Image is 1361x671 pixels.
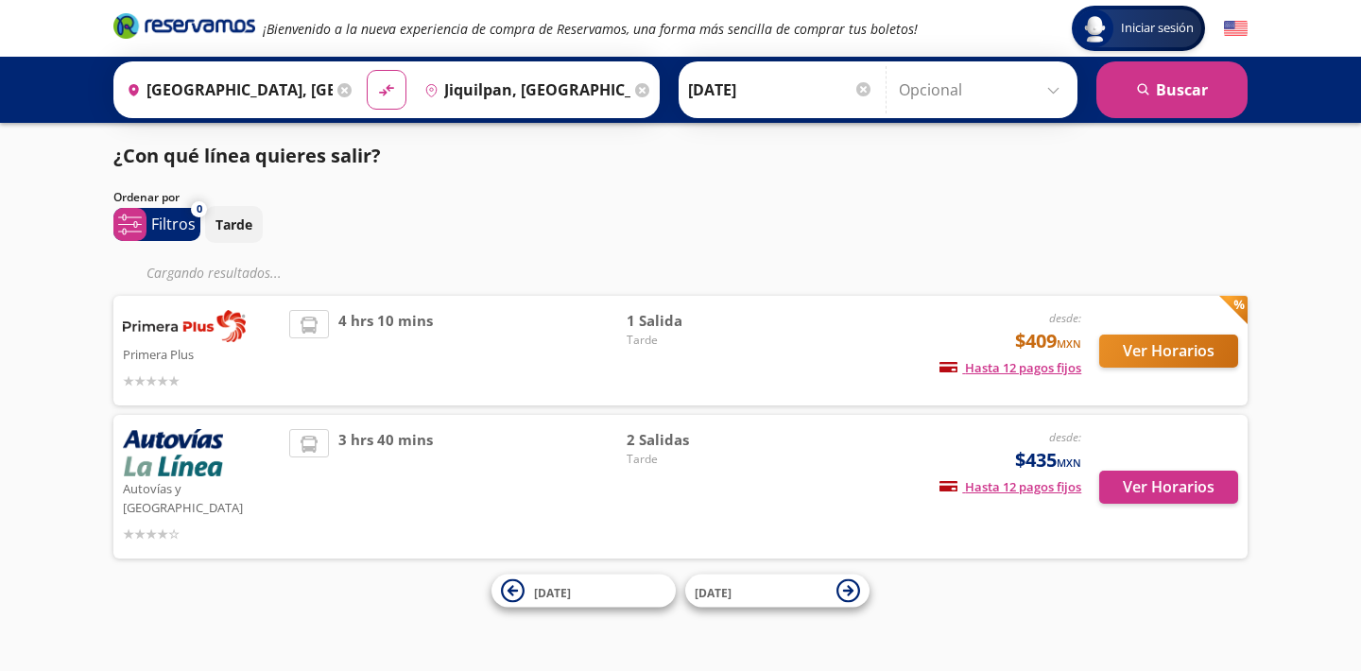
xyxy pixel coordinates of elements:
[1015,446,1081,474] span: $435
[1015,327,1081,355] span: $409
[113,208,200,241] button: 0Filtros
[939,478,1081,495] span: Hasta 12 pagos fijos
[1099,335,1238,368] button: Ver Horarios
[1057,336,1081,351] small: MXN
[939,359,1081,376] span: Hasta 12 pagos fijos
[534,584,571,600] span: [DATE]
[151,213,196,235] p: Filtros
[1049,429,1081,445] em: desde:
[119,66,333,113] input: Buscar Origen
[1057,456,1081,470] small: MXN
[627,310,759,332] span: 1 Salida
[1224,17,1248,41] button: English
[197,201,202,217] span: 0
[113,11,255,40] i: Brand Logo
[1113,19,1201,38] span: Iniciar sesión
[263,20,918,38] em: ¡Bienvenido a la nueva experiencia de compra de Reservamos, una forma más sencilla de comprar tus...
[695,584,732,600] span: [DATE]
[899,66,1068,113] input: Opcional
[113,189,180,206] p: Ordenar por
[123,476,280,517] p: Autovías y [GEOGRAPHIC_DATA]
[123,429,223,476] img: Autovías y La Línea
[1049,310,1081,326] em: desde:
[123,342,280,365] p: Primera Plus
[417,66,630,113] input: Buscar Destino
[688,66,873,113] input: Elegir Fecha
[685,575,870,608] button: [DATE]
[491,575,676,608] button: [DATE]
[1099,471,1238,504] button: Ver Horarios
[627,429,759,451] span: 2 Salidas
[113,11,255,45] a: Brand Logo
[113,142,381,170] p: ¿Con qué línea quieres salir?
[338,310,433,391] span: 4 hrs 10 mins
[1096,61,1248,118] button: Buscar
[338,429,433,544] span: 3 hrs 40 mins
[627,332,759,349] span: Tarde
[215,215,252,234] p: Tarde
[205,206,263,243] button: Tarde
[627,451,759,468] span: Tarde
[123,310,246,342] img: Primera Plus
[146,264,282,282] em: Cargando resultados ...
